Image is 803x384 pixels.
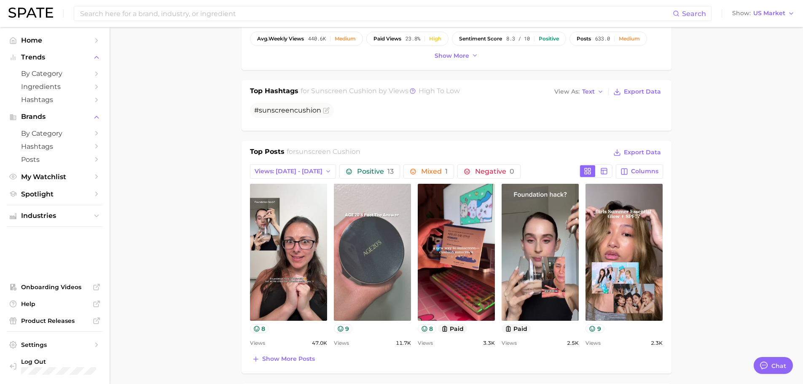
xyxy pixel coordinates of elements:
span: Posts [21,156,89,164]
a: Home [7,34,103,47]
button: Brands [7,110,103,123]
button: 8 [250,324,269,333]
span: Views [418,338,433,348]
button: 8 [418,324,437,333]
img: SPATE [8,8,53,18]
a: Help [7,298,103,310]
button: sentiment score8.3 / 10Positive [452,32,566,46]
span: Columns [631,168,658,175]
h1: Top Posts [250,147,285,159]
div: Medium [619,36,640,42]
span: 0 [510,167,514,175]
span: by Category [21,129,89,137]
button: Industries [7,209,103,222]
span: Brands [21,113,89,121]
span: cushion [294,106,321,114]
span: View As [554,89,580,94]
span: Negative [475,168,514,175]
button: 9 [334,324,353,333]
a: Hashtags [7,140,103,153]
span: 1 [445,167,448,175]
button: posts633.0Medium [569,32,647,46]
a: Onboarding Videos [7,281,103,293]
span: 23.8% [406,36,420,42]
span: # [254,106,321,114]
button: paid views23.8%High [366,32,448,46]
span: Show more [435,52,469,59]
span: Hashtags [21,142,89,150]
abbr: average [257,35,269,42]
button: paid [438,324,467,333]
span: 633.0 [595,36,610,42]
span: Settings [21,341,89,349]
a: Log out. Currently logged in with e-mail jpascucci@yellowwoodpartners.com. [7,355,103,377]
span: paid views [373,36,401,42]
span: Views [502,338,517,348]
button: Show more [432,50,481,62]
a: Posts [7,153,103,166]
h1: Top Hashtags [250,86,298,98]
span: 13 [387,167,394,175]
div: Positive [539,36,559,42]
span: by Category [21,70,89,78]
button: Export Data [611,147,663,158]
span: Export Data [624,88,661,95]
a: Hashtags [7,93,103,106]
span: Mixed [421,168,448,175]
span: Text [582,89,595,94]
button: 9 [585,324,604,333]
a: My Watchlist [7,170,103,183]
button: avg.weekly views440.6kMedium [250,32,363,46]
a: by Category [7,127,103,140]
span: Export Data [624,149,661,156]
span: posts [577,36,591,42]
a: Settings [7,338,103,351]
span: Show [732,11,751,16]
span: Views [250,338,265,348]
span: Onboarding Videos [21,283,89,291]
span: 2.3k [651,338,663,348]
span: 440.6k [308,36,326,42]
span: Log Out [21,358,129,365]
span: Help [21,300,89,308]
span: Views: [DATE] - [DATE] [255,168,322,175]
span: Hashtags [21,96,89,104]
button: Trends [7,51,103,64]
span: 3.3k [483,338,495,348]
span: sentiment score [459,36,502,42]
span: sunscreen cushion [311,87,377,95]
span: Positive [357,168,394,175]
span: sunscreen [259,106,294,114]
span: Views [585,338,601,348]
span: Industries [21,212,89,220]
span: Views [334,338,349,348]
h2: for [287,147,360,159]
span: 2.5k [567,338,579,348]
a: by Category [7,67,103,80]
input: Search here for a brand, industry, or ingredient [79,6,673,21]
span: 8.3 / 10 [506,36,530,42]
button: paid [502,324,531,333]
span: Spotlight [21,190,89,198]
span: Show more posts [262,355,315,363]
div: Medium [335,36,356,42]
button: ShowUS Market [730,8,797,19]
span: sunscreen cushion [295,148,360,156]
a: Product Releases [7,314,103,327]
button: Export Data [611,86,663,98]
span: Home [21,36,89,44]
span: Search [682,10,706,18]
span: Ingredients [21,83,89,91]
button: Flag as miscategorized or irrelevant [323,107,330,114]
span: Product Releases [21,317,89,325]
span: weekly views [257,36,304,42]
div: High [429,36,441,42]
a: Ingredients [7,80,103,93]
span: 11.7k [396,338,411,348]
span: 47.0k [312,338,327,348]
span: My Watchlist [21,173,89,181]
button: View AsText [552,86,606,97]
button: Show more posts [250,353,317,365]
span: US Market [753,11,785,16]
span: Trends [21,54,89,61]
